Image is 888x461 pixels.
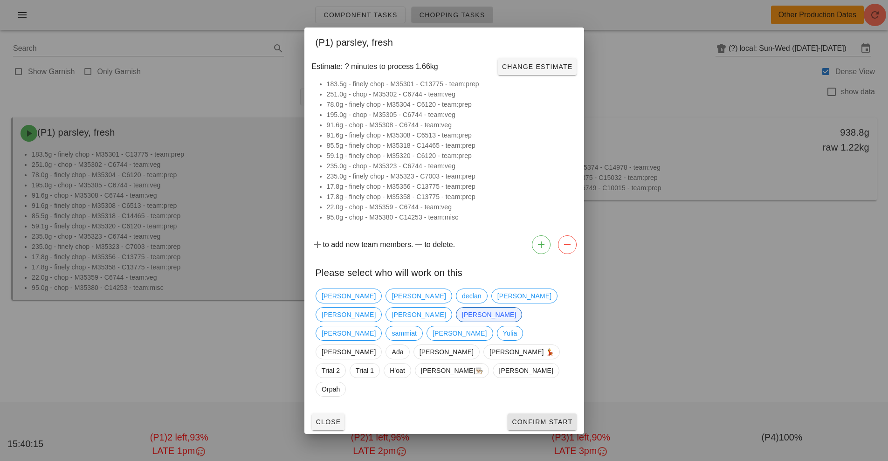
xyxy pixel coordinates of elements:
[392,308,446,322] span: [PERSON_NAME]
[497,289,551,303] span: [PERSON_NAME]
[461,308,516,322] span: [PERSON_NAME]
[390,364,405,378] span: H'oat
[304,258,584,285] div: Please select who will work on this
[322,308,376,322] span: [PERSON_NAME]
[392,326,417,340] span: sammiat
[327,140,573,151] li: 85.5g - finely chop - M35318 - C14465 - team:prep
[419,345,473,359] span: [PERSON_NAME]
[322,382,340,396] span: Orpah
[498,58,577,75] button: Change Estimate
[327,171,573,181] li: 235.0g - finely chop - M35323 - C7003 - team:prep
[461,289,481,303] span: declan
[322,326,376,340] span: [PERSON_NAME]
[327,120,573,130] li: 91.6g - chop - M35308 - C6744 - team:veg
[327,151,573,161] li: 59.1g - finely chop - M35320 - C6120 - team:prep
[312,61,438,72] span: Estimate: ? minutes to process 1.66kg
[392,289,446,303] span: [PERSON_NAME]
[503,326,517,340] span: Yulia
[420,364,483,378] span: [PERSON_NAME]👨🏼‍🍳
[327,212,573,222] li: 95.0g - chop - M35380 - C14253 - team:misc
[327,99,573,110] li: 78.0g - finely chop - M35304 - C6120 - team:prep
[356,364,374,378] span: Trial 1
[327,79,573,89] li: 183.5g - finely chop - M35301 - C13775 - team:prep
[304,232,584,258] div: to add new team members. to delete.
[511,418,572,426] span: Confirm Start
[312,413,345,430] button: Close
[304,28,584,55] div: (P1) parsley, fresh
[316,418,341,426] span: Close
[327,110,573,120] li: 195.0g - chop - M35305 - C6744 - team:veg
[499,364,553,378] span: [PERSON_NAME]
[322,364,340,378] span: Trial 2
[327,192,573,202] li: 17.8g - finely chop - M35358 - C13775 - team:prep
[327,89,573,99] li: 251.0g - chop - M35302 - C6744 - team:veg
[433,326,487,340] span: [PERSON_NAME]
[392,345,403,359] span: Ada
[327,161,573,171] li: 235.0g - chop - M35323 - C6744 - team:veg
[489,345,554,359] span: [PERSON_NAME] 💃
[322,289,376,303] span: [PERSON_NAME]
[508,413,576,430] button: Confirm Start
[327,181,573,192] li: 17.8g - finely chop - M35356 - C13775 - team:prep
[327,130,573,140] li: 91.6g - finely chop - M35308 - C6513 - team:prep
[502,63,573,70] span: Change Estimate
[327,202,573,212] li: 22.0g - chop - M35359 - C6744 - team:veg
[322,345,376,359] span: [PERSON_NAME]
